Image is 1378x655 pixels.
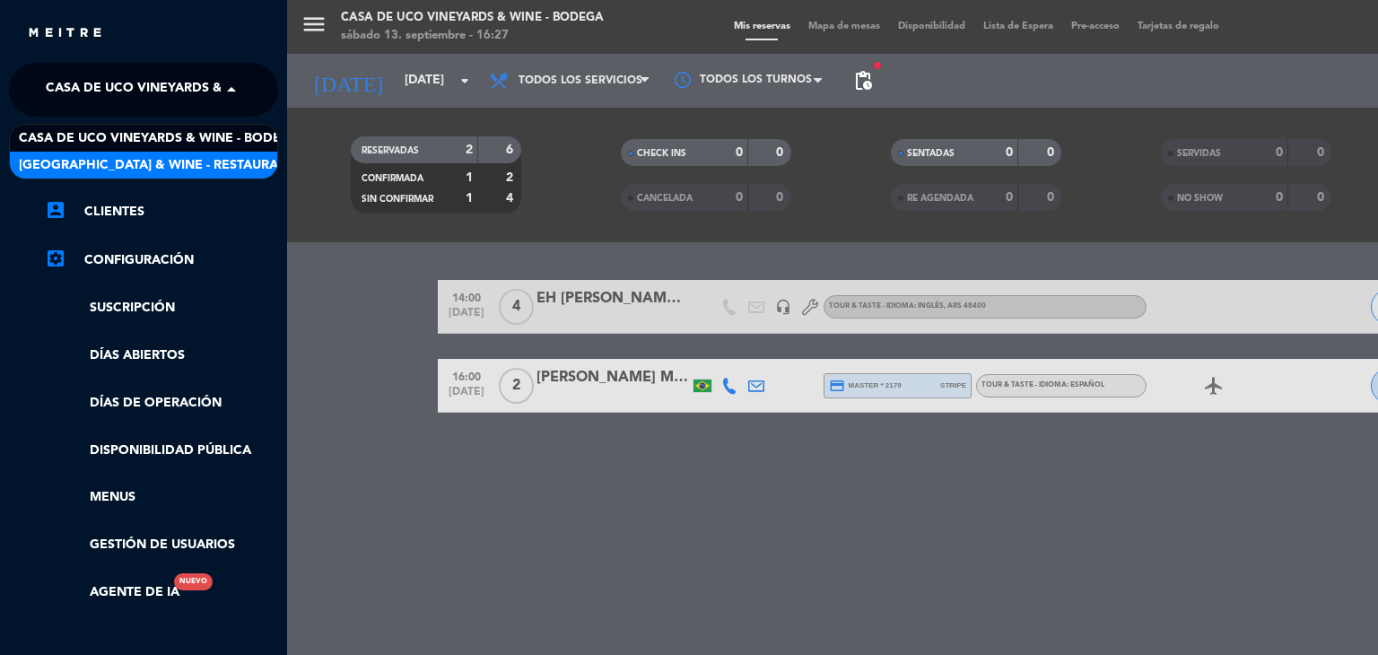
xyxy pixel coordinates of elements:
[45,248,66,269] i: settings_applications
[45,345,278,366] a: Días abiertos
[46,71,327,109] span: Casa de Uco Vineyards & Wine - Bodega
[19,128,300,149] span: Casa de Uco Vineyards & Wine - Bodega
[45,487,278,508] a: Menus
[45,441,278,461] a: Disponibilidad pública
[45,249,278,271] a: Configuración
[45,199,66,221] i: account_box
[45,298,278,319] a: Suscripción
[45,393,278,414] a: Días de Operación
[27,27,103,40] img: MEITRE
[45,201,278,223] a: account_boxClientes
[45,582,179,603] a: Agente de IANuevo
[19,155,303,176] span: [GEOGRAPHIC_DATA] & Wine - Restaurante
[872,60,883,71] span: fiber_manual_record
[45,535,278,555] a: Gestión de usuarios
[174,573,213,590] div: Nuevo
[852,70,874,92] span: pending_actions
